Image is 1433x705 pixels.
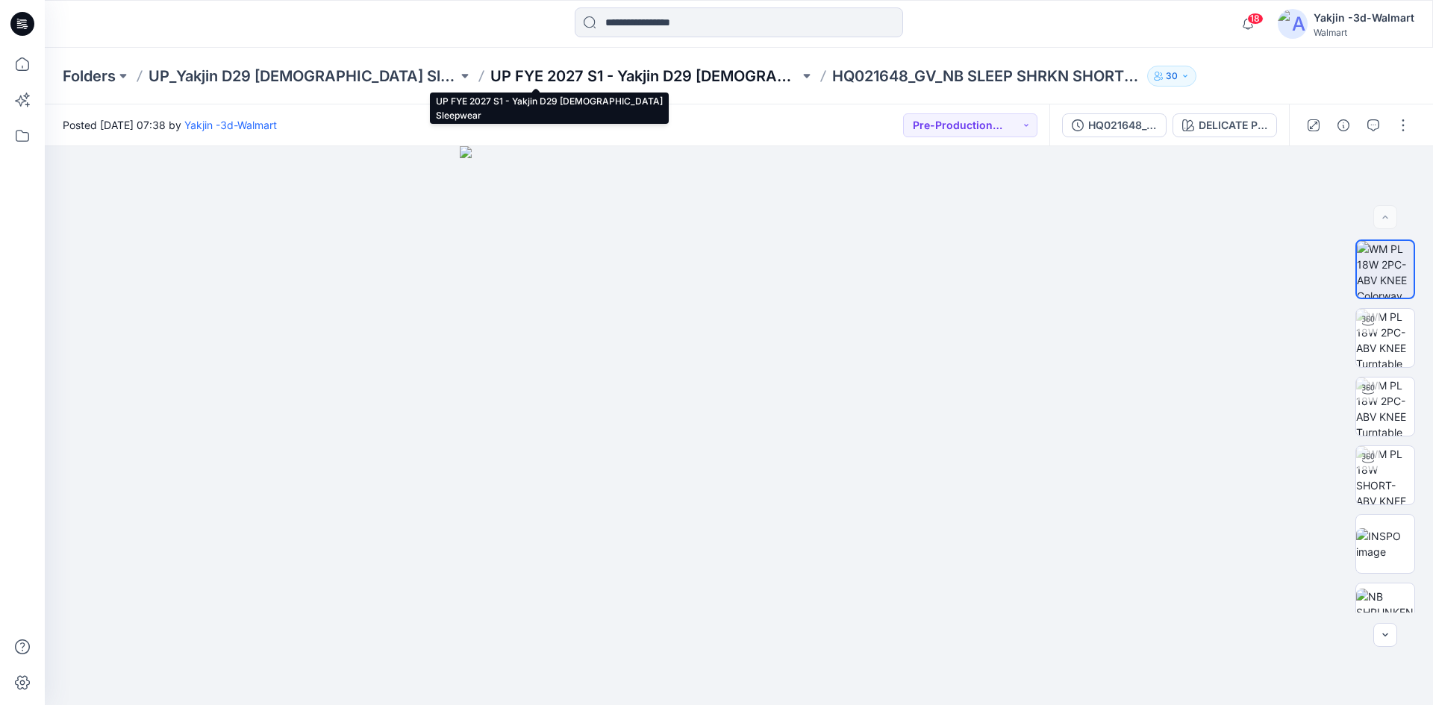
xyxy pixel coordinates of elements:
[1356,528,1414,560] img: INSPO image
[1062,113,1167,137] button: HQ021648_GV_NB SLEEP SHRKN SHORT SET PLUS
[1356,309,1414,367] img: WM PL 18W 2PC-ABV KNEE Turntable with Avatar
[1147,66,1196,87] button: 30
[1199,117,1267,134] div: DELICATE PINK
[1166,68,1178,84] p: 30
[1357,241,1414,298] img: WM PL 18W 2PC-ABV KNEE Colorway wo Avatar
[460,146,1019,705] img: eyJhbGciOiJIUzI1NiIsImtpZCI6IjAiLCJzbHQiOiJzZXMiLCJ0eXAiOiJKV1QifQ.eyJkYXRhIjp7InR5cGUiOiJzdG9yYW...
[149,66,458,87] a: UP_Yakjin D29 [DEMOGRAPHIC_DATA] Sleep
[184,119,277,131] a: Yakjin -3d-Walmart
[63,66,116,87] a: Folders
[1088,117,1157,134] div: HQ021648_GV_NB SLEEP SHRKN SHORT SET PLUS
[1314,27,1414,38] div: Walmart
[1278,9,1308,39] img: avatar
[490,66,799,87] a: UP FYE 2027 S1 - Yakjin D29 [DEMOGRAPHIC_DATA] Sleepwear
[1247,13,1264,25] span: 18
[832,66,1141,87] p: HQ021648_GV_NB SLEEP SHRKN SHORT SET PLUS
[1173,113,1277,137] button: DELICATE PINK
[1314,9,1414,27] div: Yakjin -3d-Walmart
[1356,589,1414,636] img: NB SHRUNKEN TEE_INSPO
[1331,113,1355,137] button: Details
[63,117,277,133] span: Posted [DATE] 07:38 by
[1356,377,1414,436] img: WM PL 18W 2PC-ABV KNEE Turntable with Avatar
[1356,446,1414,504] img: WM PL 18W SHORT-ABV KNEE Turntable with Avatar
